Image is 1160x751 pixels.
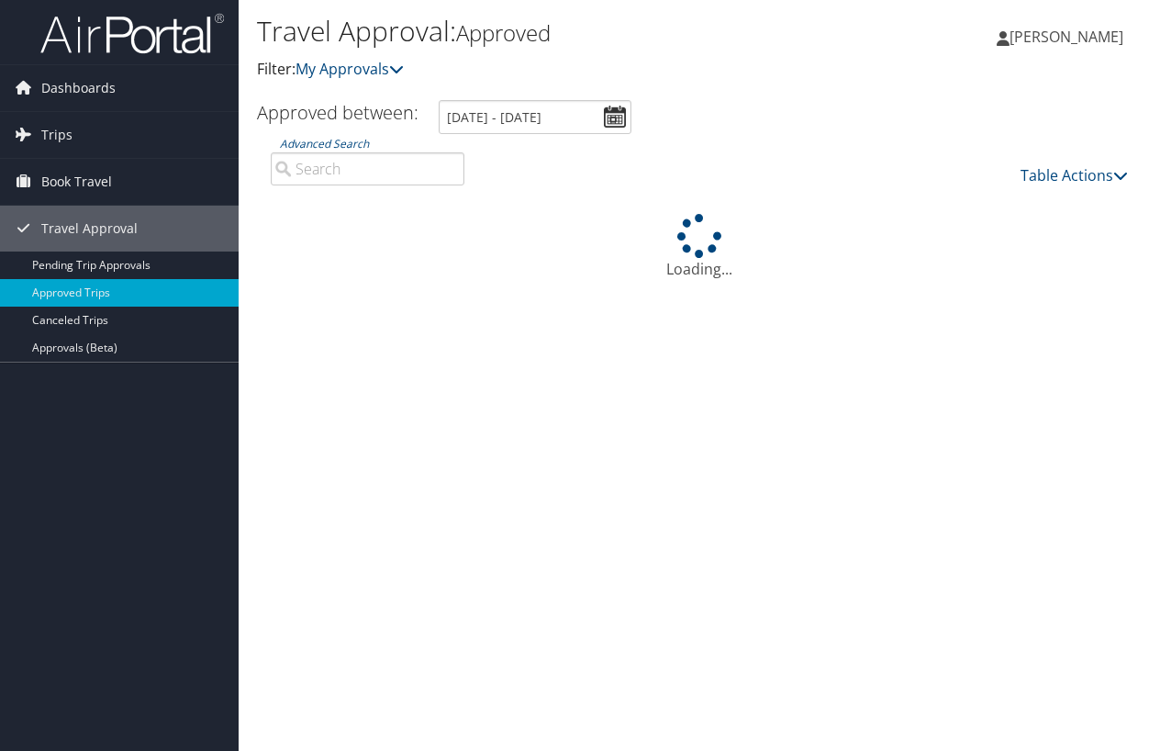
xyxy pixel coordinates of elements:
a: [PERSON_NAME] [997,9,1142,64]
h3: Approved between: [257,100,418,125]
img: airportal-logo.png [40,12,224,55]
span: [PERSON_NAME] [1009,27,1123,47]
input: [DATE] - [DATE] [439,100,631,134]
span: Trips [41,112,72,158]
span: Book Travel [41,159,112,205]
h1: Travel Approval: [257,12,847,50]
a: My Approvals [296,59,404,79]
span: Travel Approval [41,206,138,252]
div: Loading... [257,214,1142,280]
span: Dashboards [41,65,116,111]
p: Filter: [257,58,847,82]
input: Advanced Search [271,152,464,185]
a: Table Actions [1021,165,1128,185]
small: Approved [456,17,551,48]
a: Advanced Search [280,136,369,151]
